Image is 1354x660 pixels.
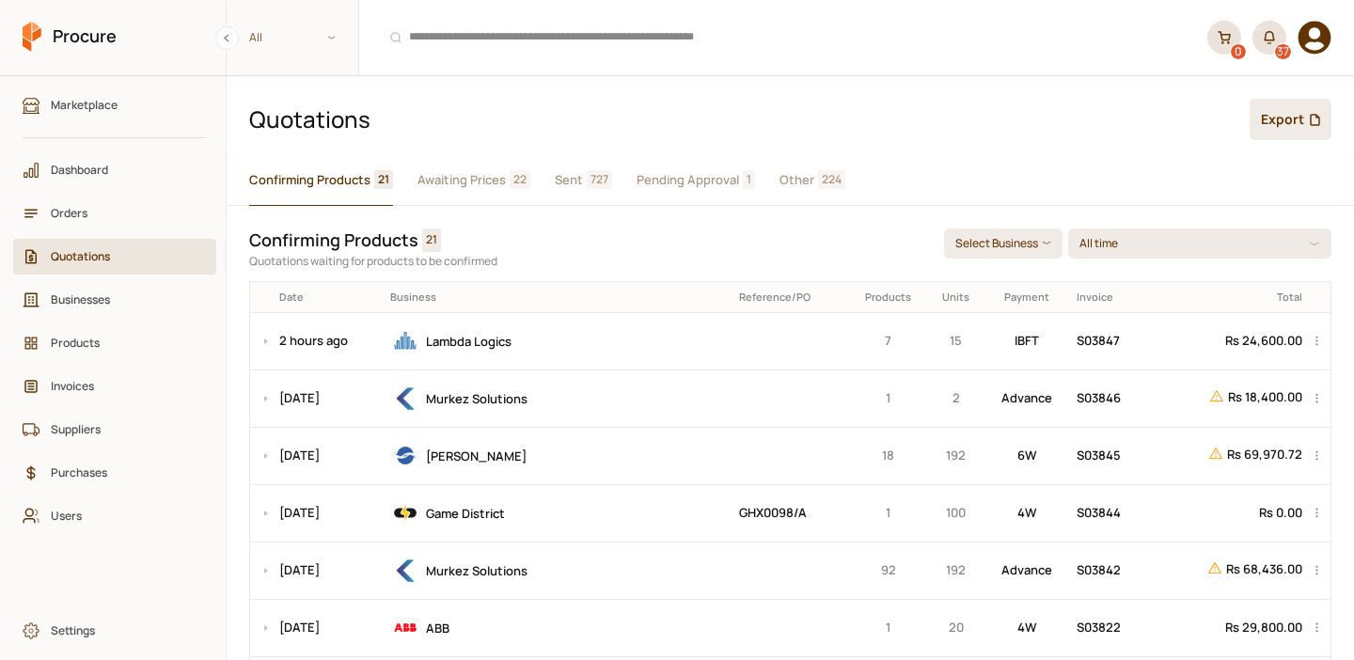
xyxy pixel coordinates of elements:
span: Purchases [51,464,192,481]
span: 224 [818,170,845,189]
a: 2 hours ago [279,332,348,349]
p: 4-Week Invoice [990,618,1064,637]
a: [DATE] [279,619,320,636]
span: Procure [53,24,117,48]
a: [DATE] [279,561,320,578]
a: Businesses [13,282,216,318]
span: Lambda Logics [426,333,512,350]
a: Dashboard [13,152,216,188]
th: Business [384,282,732,312]
th: Payment [984,282,1071,312]
p: Advance Payment [990,388,1064,408]
button: 37 [1252,21,1286,55]
span: Confirming Products [249,170,370,190]
span: Users [51,507,192,525]
p: 2 [935,388,977,408]
td: Rs 24,600.00 [1148,312,1308,369]
p: 20 [935,618,977,637]
button: Select Business [944,228,1063,259]
span: 1 [743,170,755,189]
span: Murkez Solutions [426,390,527,407]
td: S03845 [1070,427,1148,484]
span: Quotations [51,247,192,265]
div: Murkez Solutions [390,556,726,586]
td: Rs 18,400.00 [1148,369,1308,427]
p: Quotations waiting for products to be confirmed [249,252,929,270]
span: Dashboard [51,161,192,179]
th: Invoice [1070,282,1148,312]
div: Game District [390,498,726,528]
td: Rs 69,970.72 [1148,427,1308,484]
th: Products [848,282,929,312]
div: Lambda Logics [390,326,726,356]
p: All time [1079,234,1122,252]
span: Invoices [51,377,192,395]
a: Suppliers [13,412,216,448]
th: Date [273,282,384,312]
th: Reference/PO [732,282,847,312]
div: Milvik Bima [390,441,726,471]
span: Settings [51,621,192,639]
td: S03846 [1070,369,1148,427]
a: [DATE] [279,389,320,406]
a: Purchases [13,455,216,491]
span: ABB [426,620,449,636]
td: GHX0098/A [732,484,847,542]
td: Rs 29,800.00 [1148,599,1308,656]
p: 192 [935,446,977,465]
p: 18 [855,446,922,465]
span: All [227,22,358,53]
span: Game District [426,505,505,522]
p: 15 [935,331,977,351]
a: Products [13,325,216,361]
p: 4-Week Invoice [990,503,1064,523]
a: Orders [13,196,216,231]
span: Businesses [51,291,192,308]
span: 21 [374,170,393,189]
h1: Quotations [249,103,1235,135]
span: Murkez Solutions [426,562,527,579]
p: 192 [935,560,977,580]
div: 0 [1231,44,1246,59]
p: 1 [855,618,922,637]
p: 100 [935,503,977,523]
p: 92 [855,560,922,580]
td: Rs 0.00 [1148,484,1308,542]
button: All time [1068,228,1331,259]
button: Export [1250,99,1331,140]
td: S03847 [1070,312,1148,369]
span: [PERSON_NAME] [426,448,527,464]
span: Orders [51,204,192,222]
p: Advance Payment [990,560,1064,580]
p: 7 [855,331,922,351]
a: Settings [13,613,216,649]
p: 6-Week Invoice [990,446,1064,465]
a: Invoices [13,369,216,404]
th: Units [928,282,984,312]
p: 1 [855,503,922,523]
span: 22 [510,170,530,189]
span: All [249,28,262,46]
span: 21 [422,228,441,252]
p: IBFT on Delivery [990,331,1064,351]
a: [DATE] [279,504,320,521]
a: Marketplace [13,87,216,123]
div: Murkez Solutions [390,384,726,414]
span: 727 [587,170,612,189]
span: Suppliers [51,420,192,438]
span: Other [779,170,814,190]
td: S03842 [1070,542,1148,599]
a: [DATE] [279,447,320,464]
h2: Confirming Products [249,228,418,252]
span: Awaiting Prices [417,170,506,190]
span: Marketplace [51,96,192,114]
th: Total [1148,282,1308,312]
p: 1 [855,388,922,408]
a: 0 [1207,21,1241,55]
td: S03822 [1070,599,1148,656]
div: 37 [1275,44,1291,59]
td: S03844 [1070,484,1148,542]
a: Procure [23,22,117,54]
a: Users [13,498,216,534]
